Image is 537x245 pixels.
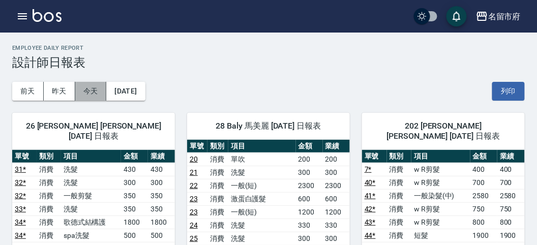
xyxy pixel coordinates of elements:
[207,192,228,205] td: 消費
[37,176,61,189] td: 消費
[75,82,107,101] button: 今天
[323,219,350,232] td: 330
[228,152,296,166] td: 單吹
[12,55,525,70] h3: 設計師日報表
[411,229,470,242] td: 短髮
[296,179,323,192] td: 2300
[296,140,323,153] th: 金額
[387,163,412,176] td: 消費
[470,163,498,176] td: 400
[470,176,498,189] td: 700
[387,150,412,163] th: 類別
[148,202,175,216] td: 350
[207,219,228,232] td: 消費
[190,221,198,229] a: 24
[44,82,75,101] button: 昨天
[470,202,498,216] td: 750
[148,189,175,202] td: 350
[296,232,323,245] td: 300
[106,82,145,101] button: [DATE]
[207,205,228,219] td: 消費
[61,202,121,216] td: 洗髮
[488,10,521,23] div: 名留市府
[470,216,498,229] td: 800
[121,216,148,229] td: 1800
[61,229,121,242] td: spa洗髮
[497,216,525,229] td: 800
[148,163,175,176] td: 430
[323,140,350,153] th: 業績
[148,176,175,189] td: 300
[411,163,470,176] td: w R剪髮
[323,205,350,219] td: 1200
[228,232,296,245] td: 洗髮
[190,181,198,190] a: 22
[497,176,525,189] td: 700
[37,163,61,176] td: 消費
[207,232,228,245] td: 消費
[148,216,175,229] td: 1800
[61,176,121,189] td: 洗髮
[228,140,296,153] th: 項目
[207,166,228,179] td: 消費
[121,189,148,202] td: 350
[190,195,198,203] a: 23
[323,192,350,205] td: 600
[121,176,148,189] td: 300
[24,121,163,141] span: 26 [PERSON_NAME] [PERSON_NAME][DATE] 日報表
[121,163,148,176] td: 430
[387,202,412,216] td: 消費
[207,152,228,166] td: 消費
[37,150,61,163] th: 類別
[121,202,148,216] td: 350
[411,189,470,202] td: 一般染髮(中)
[387,229,412,242] td: 消費
[228,192,296,205] td: 激蛋白護髮
[190,234,198,242] a: 25
[228,205,296,219] td: 一般(短)
[411,216,470,229] td: w R剪髮
[190,208,198,216] a: 23
[472,6,525,27] button: 名留市府
[61,189,121,202] td: 一般剪髮
[228,179,296,192] td: 一般(短)
[12,150,37,163] th: 單號
[446,6,467,26] button: save
[497,202,525,216] td: 750
[33,9,62,22] img: Logo
[61,163,121,176] td: 洗髮
[387,189,412,202] td: 消費
[497,189,525,202] td: 2580
[228,166,296,179] td: 洗髮
[121,150,148,163] th: 金額
[497,163,525,176] td: 400
[207,140,228,153] th: 類別
[199,121,338,131] span: 28 Baly 馬美麗 [DATE] 日報表
[323,179,350,192] td: 2300
[190,155,198,163] a: 20
[37,202,61,216] td: 消費
[492,82,525,101] button: 列印
[470,150,498,163] th: 金額
[296,219,323,232] td: 330
[61,216,121,229] td: 歌德式結構護
[411,150,470,163] th: 項目
[12,45,525,51] h2: Employee Daily Report
[37,229,61,242] td: 消費
[411,176,470,189] td: w R剪髮
[37,216,61,229] td: 消費
[323,166,350,179] td: 300
[323,232,350,245] td: 300
[470,189,498,202] td: 2580
[387,176,412,189] td: 消費
[148,150,175,163] th: 業績
[374,121,513,141] span: 202 [PERSON_NAME] [PERSON_NAME] [DATE] 日報表
[387,216,412,229] td: 消費
[362,150,387,163] th: 單號
[190,168,198,176] a: 21
[37,189,61,202] td: 消費
[497,150,525,163] th: 業績
[12,82,44,101] button: 前天
[323,152,350,166] td: 200
[187,140,207,153] th: 單號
